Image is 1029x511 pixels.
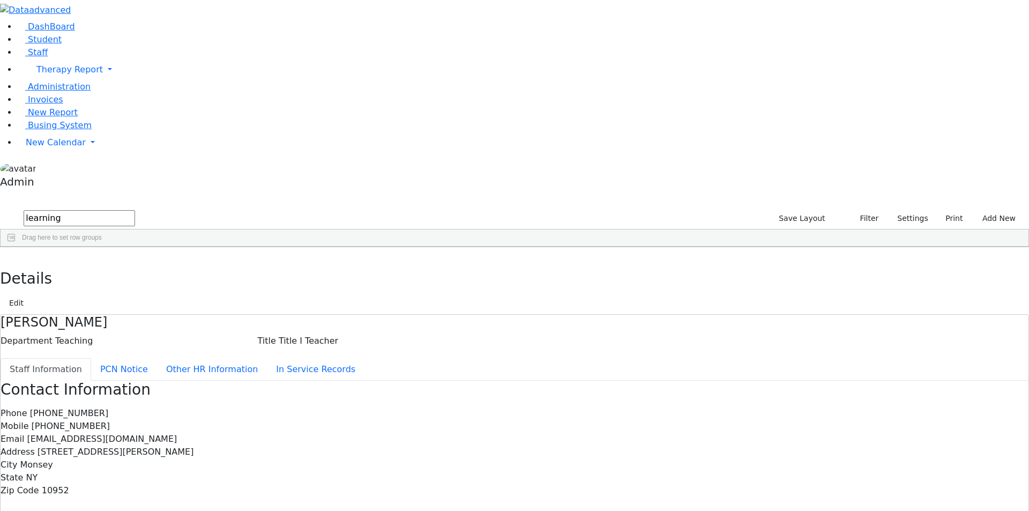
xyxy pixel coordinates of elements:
[1,458,17,471] label: City
[17,47,48,57] a: Staff
[36,64,103,75] span: Therapy Report
[17,21,75,32] a: DashBoard
[28,21,75,32] span: DashBoard
[30,408,109,418] span: [PHONE_NUMBER]
[883,210,933,227] button: Settings
[28,82,91,92] span: Administration
[28,47,48,57] span: Staff
[28,120,92,130] span: Busing System
[17,82,91,92] a: Administration
[28,94,63,105] span: Invoices
[22,234,102,241] span: Drag here to set row groups
[1,433,24,446] label: Email
[17,94,63,105] a: Invoices
[1,335,53,347] label: Department
[4,295,28,312] button: Edit
[17,107,78,117] a: New Report
[1,484,39,497] label: Zip Code
[933,210,968,227] button: Print
[26,472,38,483] span: NY
[157,358,267,381] button: Other HR Information
[32,421,110,431] span: [PHONE_NUMBER]
[28,34,62,45] span: Student
[17,59,1029,80] a: Therapy Report
[1,358,91,381] button: Staff Information
[17,120,92,130] a: Busing System
[42,485,69,495] span: 10952
[972,210,1020,227] button: Add New
[38,447,194,457] span: [STREET_ADDRESS][PERSON_NAME]
[1,446,35,458] label: Address
[17,132,1029,153] a: New Calendar
[27,434,177,444] span: [EMAIL_ADDRESS][DOMAIN_NAME]
[20,460,53,470] span: Monsey
[1,420,28,433] label: Mobile
[24,210,135,226] input: Search
[1,381,1028,399] h3: Contact Information
[1,407,27,420] label: Phone
[26,137,86,147] span: New Calendar
[55,336,93,346] span: Teaching
[258,335,276,347] label: Title
[1,315,1028,330] h4: [PERSON_NAME]
[28,107,78,117] span: New Report
[267,358,364,381] button: In Service Records
[279,336,338,346] span: Title I Teacher
[1,471,23,484] label: State
[91,358,157,381] button: PCN Notice
[17,34,62,45] a: Student
[774,210,830,227] button: Save Layout
[846,210,884,227] button: Filter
